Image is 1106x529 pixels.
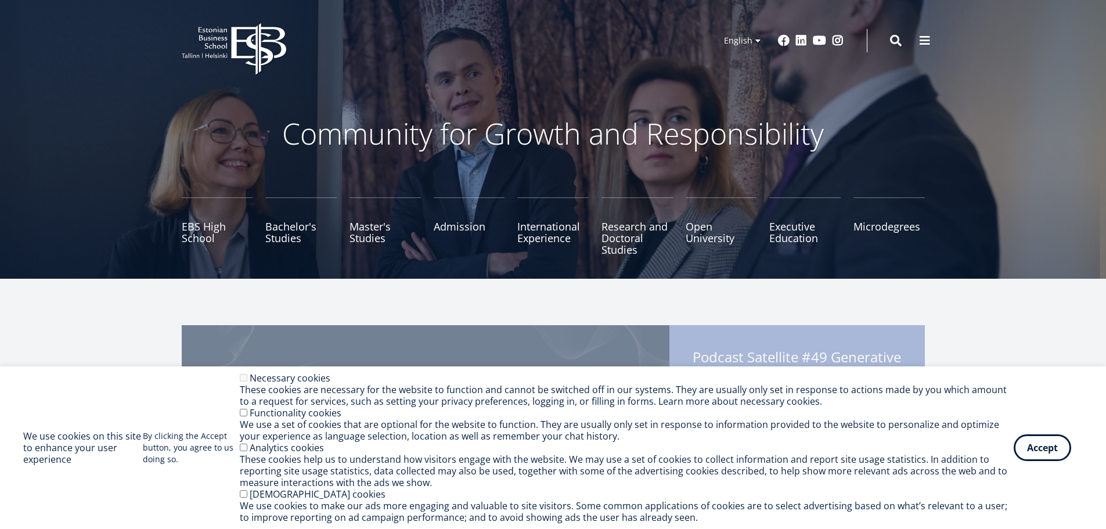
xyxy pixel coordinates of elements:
a: Admission [434,197,505,255]
a: EBS High School [182,197,253,255]
a: Youtube [813,35,826,46]
a: Executive Education [769,197,841,255]
a: International Experience [517,197,589,255]
div: These cookies are necessary for the website to function and cannot be switched off in our systems... [240,384,1014,407]
label: Necessary cookies [250,372,330,384]
button: Accept [1014,434,1071,461]
h2: We use cookies on this site to enhance your user experience [23,430,143,465]
a: Facebook [778,35,790,46]
p: By clicking the Accept button, you agree to us doing so. [143,430,240,465]
a: Instagram [832,35,844,46]
label: Analytics cookies [250,441,324,454]
label: [DEMOGRAPHIC_DATA] cookies [250,488,386,501]
label: Functionality cookies [250,406,341,419]
div: We use cookies to make our ads more engaging and valuable to site visitors. Some common applicati... [240,500,1014,523]
a: Master's Studies [350,197,421,255]
span: AI in Higher Education: The Good, the Bad, and the Ugly [693,366,902,383]
a: Microdegrees [853,197,925,255]
a: Bachelor's Studies [265,197,337,255]
div: We use a set of cookies that are optional for the website to function. They are usually only set ... [240,419,1014,442]
div: These cookies help us to understand how visitors engage with the website. We may use a set of coo... [240,454,1014,488]
a: Linkedin [795,35,807,46]
a: Research and Doctoral Studies [601,197,673,255]
span: Podcast Satellite #49 Generative [693,348,902,387]
p: Community for Growth and Responsibility [246,116,861,151]
a: Open University [686,197,757,255]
